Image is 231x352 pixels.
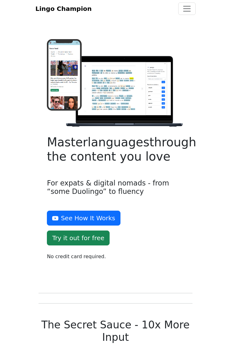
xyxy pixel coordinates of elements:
span: Lingo Champion [35,5,92,12]
button: See How It Works [47,211,120,226]
h1: The Secret Sauce - 10x More Input [38,319,192,344]
h4: Master languages through the content you love [47,135,184,164]
h4: For expats & digital nomads - from “some Duolingo” to fluency [47,179,184,196]
img: Logo [47,39,184,128]
a: Lingo Champion [35,2,92,15]
button: Toggle navigation [178,2,196,15]
p: No credit card required. [47,253,184,260]
a: Try it out for free [47,231,110,245]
